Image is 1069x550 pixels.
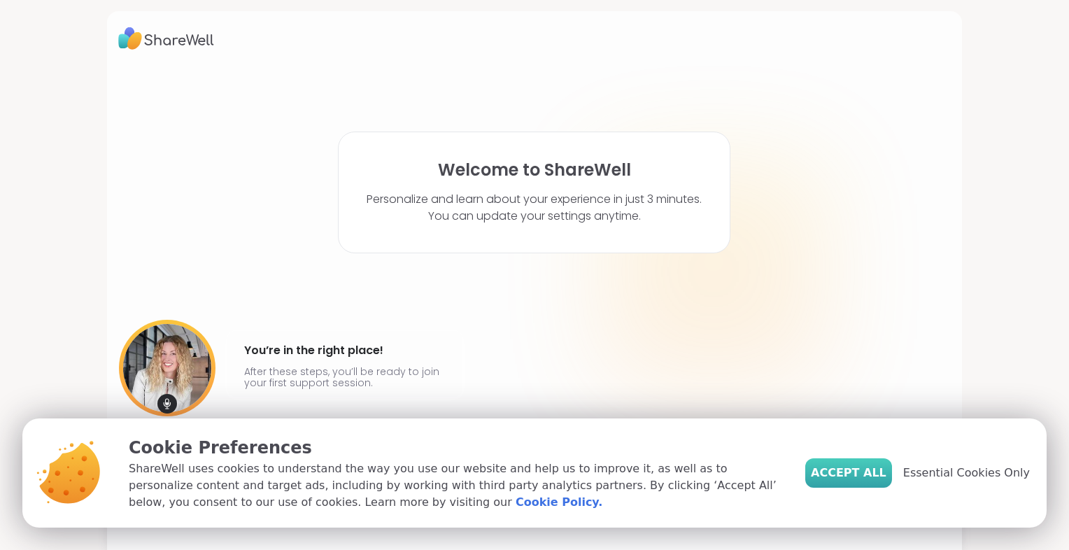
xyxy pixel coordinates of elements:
span: Accept All [811,465,886,481]
p: Cookie Preferences [129,435,783,460]
img: mic icon [157,394,177,414]
p: Personalize and learn about your experience in just 3 minutes. You can update your settings anytime. [367,191,702,225]
span: Essential Cookies Only [903,465,1030,481]
button: Accept All [805,458,892,488]
img: ShareWell Logo [118,22,214,55]
p: ShareWell uses cookies to understand the way you use our website and help us to improve it, as we... [129,460,783,511]
a: Cookie Policy. [516,494,602,511]
img: User image [119,320,215,416]
h1: Welcome to ShareWell [438,160,631,180]
p: After these steps, you’ll be ready to join your first support session. [244,366,446,388]
h4: You’re in the right place! [244,339,446,362]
